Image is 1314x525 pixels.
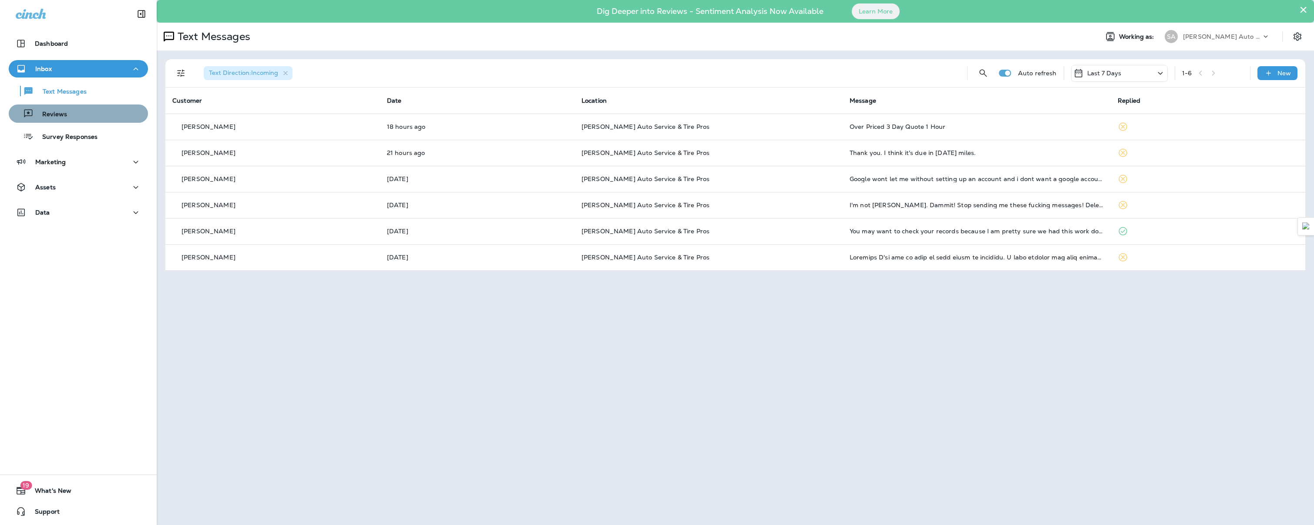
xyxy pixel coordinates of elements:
[34,133,97,141] p: Survey Responses
[1119,33,1156,40] span: Working as:
[9,178,148,196] button: Assets
[581,253,709,261] span: [PERSON_NAME] Auto Service & Tire Pros
[581,175,709,183] span: [PERSON_NAME] Auto Service & Tire Pros
[34,88,87,96] p: Text Messages
[34,111,67,119] p: Reviews
[9,60,148,77] button: Inbox
[850,149,1104,156] div: Thank you. I think it's due in 1500 miles.
[850,202,1104,209] div: I'm not David. Dammit! Stop sending me these fucking messages! Delete me!
[1302,222,1310,230] img: Detect Auto
[172,64,190,82] button: Filters
[181,123,235,130] p: [PERSON_NAME]
[850,228,1104,235] div: You may want to check your records because I am pretty sure we had this work done a few days afte...
[9,153,148,171] button: Marketing
[26,487,71,498] span: What's New
[975,64,992,82] button: Search Messages
[26,508,60,518] span: Support
[1018,70,1057,77] p: Auto refresh
[387,202,568,209] p: Oct 1, 2025 01:55 PM
[387,149,568,156] p: Oct 6, 2025 09:19 AM
[387,254,568,261] p: Sep 29, 2025 04:37 PM
[571,10,849,13] p: Dig Deeper into Reviews - Sentiment Analysis Now Available
[852,3,900,19] button: Learn More
[35,209,50,216] p: Data
[9,35,148,52] button: Dashboard
[181,149,235,156] p: [PERSON_NAME]
[9,104,148,123] button: Reviews
[850,97,876,104] span: Message
[204,66,292,80] div: Text Direction:Incoming
[1118,97,1140,104] span: Replied
[581,97,607,104] span: Location
[20,481,32,490] span: 19
[35,40,68,47] p: Dashboard
[1277,70,1291,77] p: New
[1290,29,1305,44] button: Settings
[1087,70,1122,77] p: Last 7 Days
[387,123,568,130] p: Oct 6, 2025 12:18 PM
[1299,3,1307,17] button: Close
[174,30,250,43] p: Text Messages
[9,482,148,499] button: 19What's New
[172,97,202,104] span: Customer
[9,127,148,145] button: Survey Responses
[181,228,235,235] p: [PERSON_NAME]
[35,65,52,72] p: Inbox
[181,202,235,209] p: [PERSON_NAME]
[1182,70,1192,77] div: 1 - 6
[581,227,709,235] span: [PERSON_NAME] Auto Service & Tire Pros
[850,254,1104,261] div: Actually I'll not be back to your place of business. I feel certain you were trying to rip me off...
[387,175,568,182] p: Oct 2, 2025 01:55 PM
[35,158,66,165] p: Marketing
[850,175,1104,182] div: Google wont let me without setting up an account and i dont want a google account
[581,149,709,157] span: [PERSON_NAME] Auto Service & Tire Pros
[9,204,148,221] button: Data
[9,82,148,100] button: Text Messages
[387,228,568,235] p: Sep 30, 2025 10:07 AM
[181,254,235,261] p: [PERSON_NAME]
[1183,33,1261,40] p: [PERSON_NAME] Auto Service & Tire Pros
[9,503,148,520] button: Support
[581,123,709,131] span: [PERSON_NAME] Auto Service & Tire Pros
[209,69,278,77] span: Text Direction : Incoming
[581,201,709,209] span: [PERSON_NAME] Auto Service & Tire Pros
[129,5,154,23] button: Collapse Sidebar
[1165,30,1178,43] div: SA
[181,175,235,182] p: [PERSON_NAME]
[850,123,1104,130] div: Over Priced 3 Day Quote 1 Hour
[387,97,402,104] span: Date
[35,184,56,191] p: Assets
